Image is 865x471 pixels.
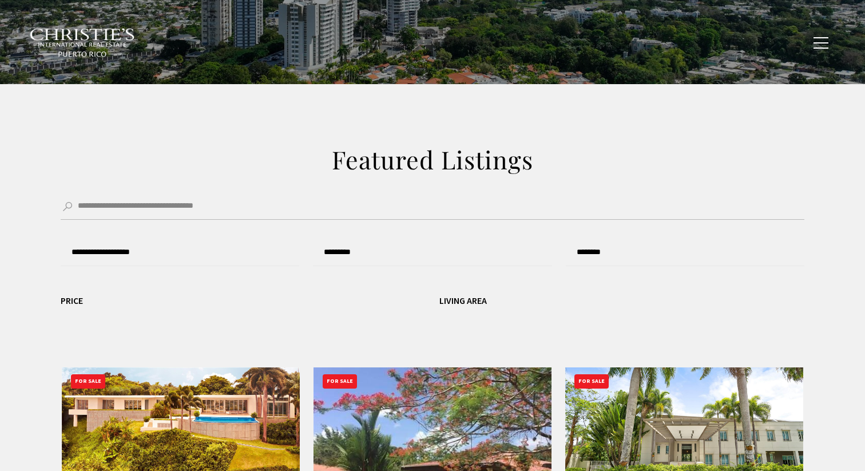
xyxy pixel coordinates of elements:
[439,296,487,305] div: Living Area
[323,374,357,389] div: For Sale
[574,374,609,389] div: For Sale
[29,28,136,58] img: Christie's International Real Estate black text logo
[187,144,678,176] h2: Featured Listings
[71,374,105,389] div: For Sale
[61,296,83,305] div: Price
